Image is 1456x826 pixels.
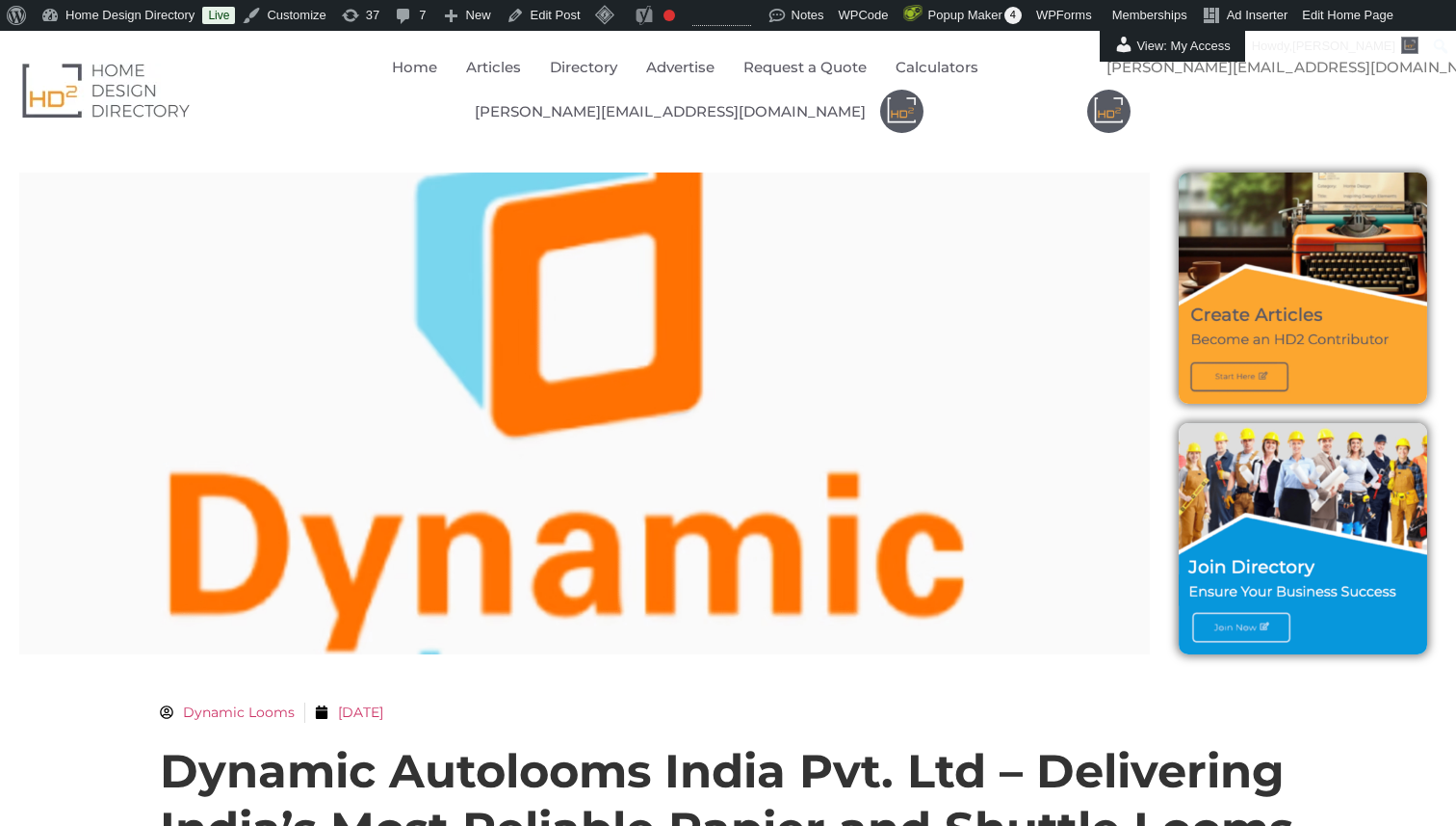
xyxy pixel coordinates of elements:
[475,90,866,134] a: [PERSON_NAME][EMAIL_ADDRESS][DOMAIN_NAME]
[1087,45,1442,133] nav: Menu
[338,704,383,721] time: [DATE]
[663,10,675,21] div: Focus keyphrase not set
[173,703,295,723] span: Dynamic Looms
[1179,423,1427,654] img: Join Directory
[202,7,235,24] a: Live
[646,45,715,90] a: Advertise
[466,45,521,90] a: Articles
[1245,31,1426,62] a: Howdy,
[1292,39,1395,53] span: [PERSON_NAME]
[880,90,923,133] img: Doug Jones
[1179,173,1427,404] img: Create Articles
[1109,31,1235,62] span: View: My Access
[743,45,867,90] a: Request a Quote
[392,45,437,90] a: Home
[550,45,617,90] a: Directory
[315,703,383,723] a: [DATE]
[160,703,295,723] a: Dynamic Looms
[896,45,978,90] a: Calculators
[297,45,1087,134] nav: Menu
[1087,90,1131,133] img: Doug Jones
[1004,7,1022,24] span: 4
